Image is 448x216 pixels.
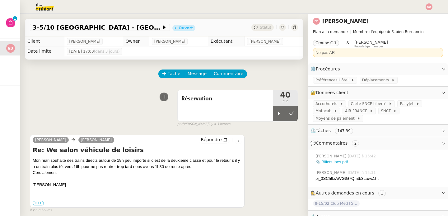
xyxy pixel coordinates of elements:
span: 🕵️ [310,190,388,195]
span: [PERSON_NAME] [354,40,388,45]
td: Client [25,36,64,46]
div: Ouvert [179,26,193,30]
span: Réservation [181,94,269,103]
span: [DATE] 17:00 [69,48,120,55]
img: svg [6,44,15,53]
span: Message [188,70,207,77]
a: 📎 Billets Ines.pdf [315,160,348,164]
div: 💬Commentaires 2 [308,137,448,149]
div: Ne pas AR [315,50,441,56]
app-user-label: Knowledge manager [354,40,388,48]
span: 8-15/02 Club Med [GEOGRAPHIC_DATA] [313,200,360,207]
span: Données client [316,90,348,95]
span: il y a 3 heures [208,122,231,127]
span: Déplacements [362,77,391,83]
span: il y a 8 heures [30,208,52,213]
a: [PERSON_NAME] [322,18,369,24]
a: [PERSON_NAME] [33,137,69,143]
span: Tâches [316,128,331,133]
span: Accorhotels [315,101,340,107]
td: Owner [123,36,149,46]
span: ⚙️ [310,65,343,73]
span: Procédures [316,66,340,71]
span: (dans 3 jours) [94,49,120,54]
span: min [273,99,298,104]
span: & [347,40,349,48]
span: [DATE] à 15:42 [348,153,377,159]
span: Membre d'équipe de [353,30,392,34]
span: 💬 [310,141,362,146]
nz-tag: 147:39 [335,128,353,134]
span: 40 [273,91,298,99]
span: Motocab [315,108,334,114]
nz-tag: Groupe C.1 [313,40,339,46]
span: Plan à la demande [313,30,348,34]
td: Date limite [25,46,64,56]
span: ⏲️ [310,128,358,133]
span: [PERSON_NAME] [315,153,348,159]
div: [PERSON_NAME] [33,182,242,188]
span: AIR FRANCE [345,108,370,114]
img: svg [313,18,320,25]
span: Commentaire [214,70,243,77]
div: 🔐Données client [308,87,448,99]
nz-badge-sup: 1 [13,16,17,21]
div: ⚙️Procédures [308,63,448,75]
span: par [177,122,183,127]
h4: Re: We salon véhicule de loisirs [33,146,242,154]
span: [DATE] à 15:31 [348,170,377,175]
button: Message [184,70,210,78]
div: 🕵️Autres demandes en cours 1 [308,187,448,199]
span: 3-5/10 [GEOGRAPHIC_DATA] - [GEOGRAPHIC_DATA] [32,24,161,31]
span: Autres demandes en cours [316,190,374,195]
span: Carte SNCF Liberté [351,101,389,107]
span: Répondre [201,137,222,143]
span: EasyJet [400,101,416,107]
img: svg [426,3,432,10]
span: [PERSON_NAME] [315,170,348,175]
span: Knowledge manager [354,45,383,48]
span: SNCF [381,108,393,114]
p: 1 [14,16,16,22]
span: Fabien Bornancin [313,29,443,35]
span: Moyens de paiement [315,115,357,122]
small: [PERSON_NAME] [177,122,230,127]
span: [PERSON_NAME] [69,38,100,45]
span: Commentaires [316,141,348,146]
label: ••• [33,201,44,205]
nz-tag: 1 [378,190,386,196]
nz-tag: 2 [352,140,359,146]
td: Exécutant [208,36,244,46]
div: pi_3SCh9xAWGtG7Qmtb3Lawc1ht [315,175,443,182]
div: Cordialement [33,170,242,176]
div: ⏲️Tâches 147:39 [308,125,448,137]
span: Statut [260,25,271,30]
span: [PERSON_NAME] [154,38,185,45]
span: Préférences Hôtel [315,77,351,83]
button: Tâche [158,70,184,78]
span: Tâche [168,70,180,77]
span: [PERSON_NAME] [250,38,281,45]
button: Commentaire [210,70,247,78]
a: [PERSON_NAME] [78,137,114,143]
span: 🔐 [310,89,351,96]
button: Répondre [199,136,230,143]
div: Mon mari souhaite des trains directs autour de 19h peu importe si c est de la deuxième classe et ... [33,157,242,170]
